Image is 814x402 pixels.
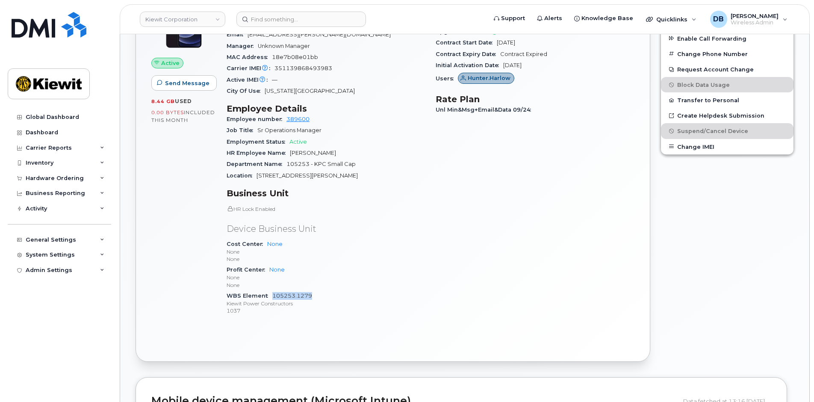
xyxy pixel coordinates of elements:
a: Alerts [531,10,568,27]
button: Change IMEI [661,139,793,154]
span: Active [289,139,307,145]
button: Transfer to Personal [661,92,793,108]
span: included this month [151,109,215,123]
p: None [227,255,425,263]
p: Device Business Unit [227,223,425,235]
span: DB [713,14,724,24]
span: Contract Expired [500,51,547,57]
span: Employment Status [227,139,289,145]
span: [US_STATE][GEOGRAPHIC_DATA] [265,88,355,94]
span: [EMAIL_ADDRESS][PERSON_NAME][DOMAIN_NAME] [248,31,391,38]
span: 351139868493983 [274,65,332,71]
span: Location [227,172,257,179]
button: Suspend/Cancel Device [661,123,793,139]
span: City Of Use [227,88,265,94]
span: 0.00 Bytes [151,109,184,115]
span: Manager [227,43,258,49]
span: Knowledge Base [581,14,633,23]
span: MAC Address [227,54,272,60]
div: Quicklinks [640,11,702,28]
button: Enable Call Forwarding [661,31,793,46]
a: 389600 [286,116,310,122]
span: Contract Start Date [436,39,497,46]
span: Quicklinks [656,16,687,23]
span: HR Employee Name [227,150,290,156]
span: Active [161,59,180,67]
button: Block Data Usage [661,77,793,92]
span: Email [227,31,248,38]
button: Request Account Change [661,62,793,77]
p: Kiewit Power Constructors [227,300,425,307]
span: Send Message [165,79,209,87]
span: Unl Min&Msg+Email&Data 09/24 [436,106,535,113]
h3: Employee Details [227,103,425,114]
span: Unknown Manager [258,43,310,49]
a: Hunter.Harlow [458,75,514,82]
span: Enable Call Forwarding [677,35,746,41]
span: Suspend/Cancel Device [677,128,748,134]
p: None [227,274,425,281]
span: Contract Expiry Date [436,51,500,57]
div: Daniel Buffington [704,11,793,28]
span: — [272,77,277,83]
a: Support [488,10,531,27]
span: Hunter.Harlow [468,74,510,82]
span: Users [436,75,458,82]
span: 8.44 GB [151,98,175,104]
span: Active IMEI [227,77,272,83]
span: Profit Center [227,266,269,273]
span: 18e7b08e01bb [272,54,318,60]
p: HR Lock Enabled [227,205,425,213]
a: None [269,266,285,273]
span: Initial Activation Date [436,62,503,68]
span: Carrier IMEI [227,65,274,71]
span: Job Title [227,127,257,133]
span: Cost Center [227,241,267,247]
span: Support [501,14,525,23]
a: Kiewit Corporation [140,12,225,27]
span: WBS Element [227,293,272,299]
a: Knowledge Base [568,10,639,27]
button: Change Phone Number [661,46,793,62]
h3: Business Unit [227,188,425,198]
a: None [267,241,283,247]
a: 105253.1279 [272,293,312,299]
span: Alerts [544,14,562,23]
span: [PERSON_NAME] [290,150,336,156]
span: used [175,98,192,104]
button: Send Message [151,75,217,91]
p: None [227,248,425,255]
span: 105253 - KPC Small Cap [286,161,356,167]
span: Employee number [227,116,286,122]
span: [DATE] [497,39,515,46]
p: 1037 [227,307,425,314]
span: Wireless Admin [731,19,779,26]
span: [STREET_ADDRESS][PERSON_NAME] [257,172,358,179]
span: [PERSON_NAME] [731,12,779,19]
a: Create Helpdesk Submission [661,108,793,123]
h3: Rate Plan [436,94,634,104]
iframe: Messenger Launcher [777,365,808,396]
input: Find something... [236,12,366,27]
span: Sr Operations Manager [257,127,321,133]
span: [DATE] [503,62,522,68]
span: Department Name [227,161,286,167]
p: None [227,281,425,289]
